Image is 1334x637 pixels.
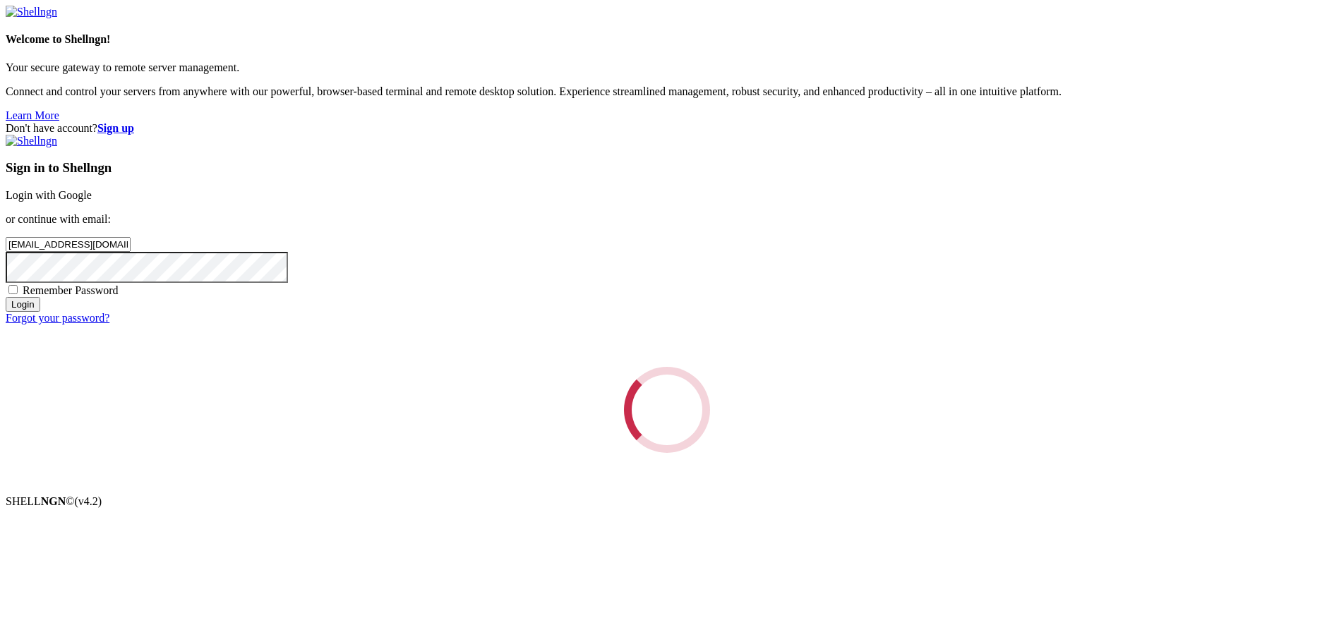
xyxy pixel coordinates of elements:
h3: Sign in to Shellngn [6,160,1328,176]
input: Remember Password [8,285,18,294]
input: Login [6,297,40,312]
span: 4.2.0 [75,495,102,507]
p: Connect and control your servers from anywhere with our powerful, browser-based terminal and remo... [6,85,1328,98]
span: SHELL © [6,495,102,507]
input: Email address [6,237,131,252]
img: Shellngn [6,135,57,147]
img: Shellngn [6,6,57,18]
a: Forgot your password? [6,312,109,324]
div: Loading... [624,367,710,453]
h4: Welcome to Shellngn! [6,33,1328,46]
b: NGN [41,495,66,507]
a: Login with Google [6,189,92,201]
div: Don't have account? [6,122,1328,135]
a: Learn More [6,109,59,121]
p: Your secure gateway to remote server management. [6,61,1328,74]
p: or continue with email: [6,213,1328,226]
span: Remember Password [23,284,119,296]
a: Sign up [97,122,134,134]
